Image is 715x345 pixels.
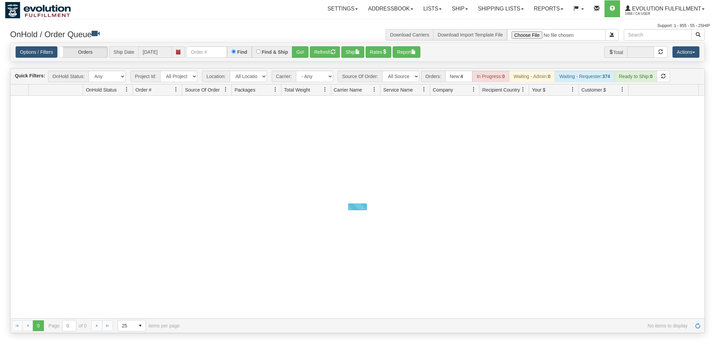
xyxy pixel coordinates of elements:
[272,71,296,82] span: Carrier:
[631,6,701,11] span: Evolution Fulfillment
[548,74,550,79] strong: 0
[185,87,220,93] span: Source Of Order
[418,0,447,17] a: Lists
[284,87,310,93] span: Total Weight
[624,29,692,41] input: Search
[135,320,146,331] span: select
[363,0,418,17] a: Addressbook
[118,320,180,331] span: items per page
[118,320,146,331] span: Page sizes drop down
[602,74,610,79] strong: 374
[49,320,87,331] span: Page of 0
[617,84,628,95] a: Customer $ filter column settings
[334,87,362,93] span: Carrier Name
[672,46,699,58] button: Actions
[262,50,288,54] label: Find & Ship
[383,87,413,93] span: Service Name
[461,74,463,79] strong: 4
[5,23,710,29] div: Support: 1 - 855 - 55 - 2SHIP
[48,71,89,82] span: OnHold Status:
[338,71,382,82] span: Source Of Order:
[369,84,380,95] a: Carrier Name filter column settings
[10,29,352,39] h3: OnHold / Order Queue
[86,87,117,93] span: OnHold Status
[202,71,230,82] span: Location:
[270,84,281,95] a: Packages filter column settings
[319,84,331,95] a: Total Weight filter column settings
[421,71,445,82] span: Orders:
[393,46,420,58] button: Report
[418,84,430,95] a: Service Name filter column settings
[699,138,714,207] iframe: chat widget
[237,50,247,54] label: Find
[390,32,429,38] a: Download Carriers
[445,71,472,82] div: New:
[292,46,309,58] button: Go!
[567,84,578,95] a: Your $ filter column settings
[604,46,627,58] span: Total
[692,320,703,331] a: Refresh
[366,46,392,58] button: Rates
[109,46,138,58] span: Ship Date
[650,74,652,79] strong: 0
[59,47,107,57] label: Orders
[189,323,688,328] span: No items to display
[691,29,705,41] button: Search
[582,87,606,93] span: Customer $
[483,87,520,93] span: Recipient Country
[438,32,503,38] a: Download Import Template File
[517,84,529,95] a: Recipient Country filter column settings
[310,46,340,58] button: Refresh
[122,322,131,329] span: 25
[16,46,57,58] a: Options / Filters
[170,84,182,95] a: Order # filter column settings
[15,72,45,79] label: Quick Filters:
[620,0,710,17] a: Evolution Fulfillment 1488 / CA User
[187,46,227,58] input: Order #
[135,87,151,93] span: Order #
[130,71,160,82] span: Project Id:
[220,84,231,95] a: Source Of Order filter column settings
[473,0,529,17] a: Shipping lists
[529,0,568,17] a: Reports
[472,71,509,82] div: In Progress:
[33,320,44,331] span: Page 0
[5,2,71,19] img: logo1488.jpg
[468,84,479,95] a: Company filter column settings
[10,69,705,84] div: grid toolbar
[615,71,657,82] div: Ready to Ship:
[625,10,676,17] span: 1488 / CA User
[433,87,453,93] span: Company
[235,87,255,93] span: Packages
[447,0,473,17] a: Ship
[555,71,614,82] div: Waiting - Requester:
[322,0,363,17] a: Settings
[507,29,606,41] input: Import
[341,46,364,58] button: Ship
[532,87,545,93] span: Your $
[509,71,555,82] div: Waiting - Admin:
[502,74,505,79] strong: 0
[121,84,132,95] a: OnHold Status filter column settings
